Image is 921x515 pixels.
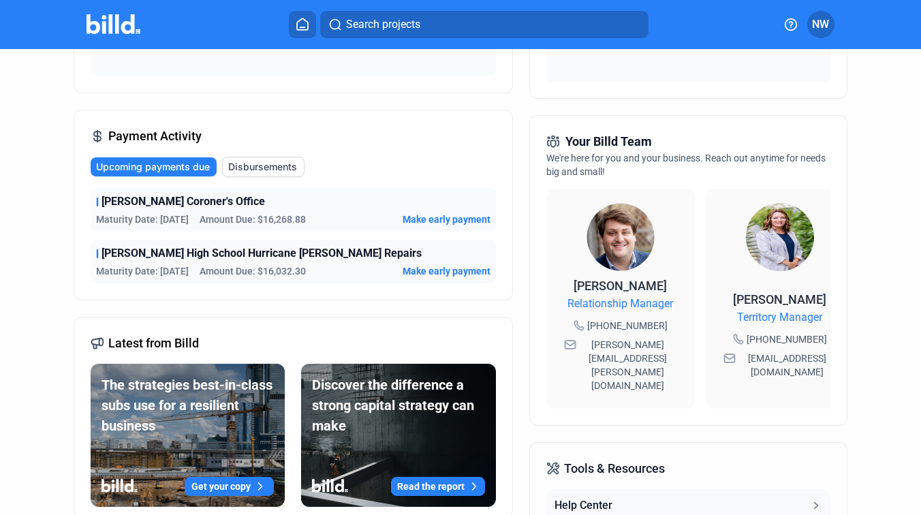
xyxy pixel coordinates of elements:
button: NW [807,11,834,38]
span: We're here for you and your business. Reach out anytime for needs big and small! [546,153,826,177]
button: Make early payment [403,264,490,278]
button: Read the report [391,477,485,496]
span: [PERSON_NAME] Coroner's Office [102,193,265,210]
span: Maturity Date: [DATE] [96,213,189,226]
button: Disbursements [222,157,305,177]
span: Upcoming payments due [96,160,210,174]
button: Search projects [320,11,649,38]
span: Territory Manager [737,309,822,326]
span: [PERSON_NAME][EMAIL_ADDRESS][PERSON_NAME][DOMAIN_NAME] [579,338,677,392]
span: [EMAIL_ADDRESS][DOMAIN_NAME] [738,352,837,379]
div: Help Center [555,497,612,514]
span: Disbursements [228,160,297,174]
button: Get your copy [185,477,274,496]
span: NW [812,16,829,33]
span: [PERSON_NAME] [574,279,667,293]
span: Payment Activity [108,127,202,146]
img: Territory Manager [746,203,814,271]
div: The strategies best-in-class subs use for a resilient business [102,375,275,436]
span: [PHONE_NUMBER] [747,332,827,346]
span: Your Billd Team [565,132,652,151]
span: Tools & Resources [564,459,665,478]
span: [PHONE_NUMBER] [587,319,668,332]
button: Make early payment [403,213,490,226]
span: Maturity Date: [DATE] [96,264,189,278]
span: Search projects [346,16,420,33]
span: Amount Due: $16,268.88 [200,213,306,226]
span: [PERSON_NAME] [733,292,826,307]
img: Relationship Manager [587,203,655,271]
span: Relationship Manager [567,296,673,312]
span: Amount Due: $16,032.30 [200,264,306,278]
span: [PERSON_NAME] High School Hurricane [PERSON_NAME] Repairs [102,245,422,262]
div: Discover the difference a strong capital strategy can make [312,375,485,436]
span: Latest from Billd [108,334,199,353]
img: Billd Company Logo [87,14,140,34]
button: Upcoming payments due [91,157,217,176]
